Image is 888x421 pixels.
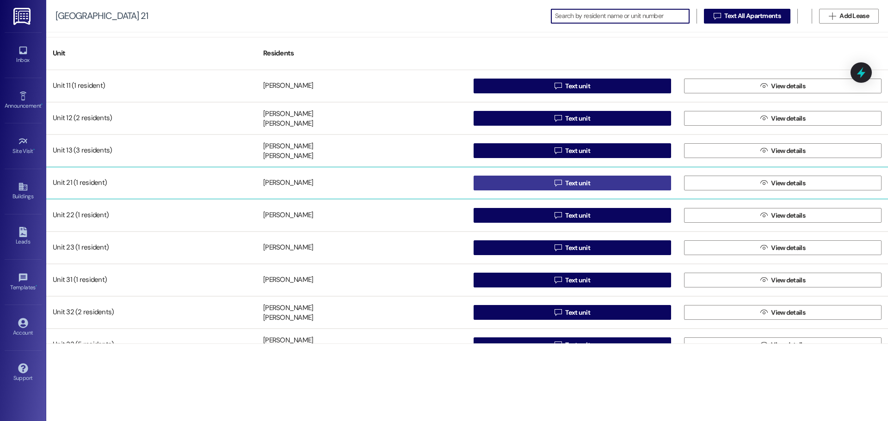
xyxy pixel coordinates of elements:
i:  [714,12,721,20]
span: Text unit [565,114,590,123]
button: View details [684,111,882,126]
button: Text unit [474,208,671,223]
span: Text unit [565,340,590,350]
button: Text unit [474,79,671,93]
a: Account [5,315,42,340]
button: View details [684,240,882,255]
button: View details [684,305,882,320]
div: [PERSON_NAME] [263,152,313,161]
img: ResiDesk Logo [13,8,32,25]
button: Add Lease [819,9,879,24]
div: Unit 33 (5 residents) [46,336,257,354]
div: [PERSON_NAME] [263,303,313,313]
div: Unit 22 (1 resident) [46,206,257,225]
a: Inbox [5,43,42,67]
button: View details [684,79,882,93]
div: [GEOGRAPHIC_DATA] 21 [55,11,148,21]
div: Unit 11 (1 resident) [46,77,257,95]
div: [PERSON_NAME] [263,119,313,129]
span: Text unit [565,81,590,91]
span: Text unit [565,275,590,285]
i:  [555,179,561,187]
a: Leads [5,224,42,249]
span: • [41,101,43,108]
a: Support [5,360,42,385]
a: Buildings [5,179,42,204]
i:  [760,147,767,154]
span: View details [771,114,805,123]
button: Text unit [474,305,671,320]
div: [PERSON_NAME] [263,313,313,323]
div: [PERSON_NAME] [263,109,313,119]
i:  [760,341,767,348]
span: Text unit [565,211,590,220]
span: View details [771,308,805,317]
button: Text All Apartments [704,9,790,24]
i:  [760,115,767,122]
div: [PERSON_NAME] [263,275,313,285]
button: View details [684,176,882,190]
i:  [760,82,767,90]
i:  [760,179,767,187]
div: [PERSON_NAME] [263,336,313,345]
i:  [555,309,561,316]
span: Add Lease [839,11,869,21]
i:  [760,244,767,251]
i:  [555,115,561,122]
div: [PERSON_NAME] [263,81,313,91]
span: Text unit [565,243,590,253]
i:  [555,82,561,90]
span: View details [771,81,805,91]
span: Text unit [565,178,590,188]
div: [PERSON_NAME] [263,141,313,151]
button: View details [684,273,882,287]
a: Templates • [5,270,42,295]
i:  [555,212,561,219]
div: Unit 31 (1 resident) [46,271,257,289]
button: Text unit [474,176,671,190]
button: View details [684,143,882,158]
button: Text unit [474,337,671,352]
button: Text unit [474,111,671,126]
span: Text unit [565,308,590,317]
input: Search by resident name or unit number [555,10,689,23]
div: Unit 12 (2 residents) [46,109,257,128]
span: View details [771,178,805,188]
div: Unit 13 (3 residents) [46,141,257,160]
div: [PERSON_NAME] [263,211,313,220]
i:  [760,276,767,284]
span: View details [771,211,805,220]
i:  [760,309,767,316]
span: Text All Apartments [724,11,781,21]
i:  [555,276,561,284]
i:  [760,212,767,219]
div: Unit [46,42,257,65]
span: View details [771,243,805,253]
span: View details [771,146,805,156]
i:  [829,12,836,20]
div: Unit 21 (1 resident) [46,174,257,192]
span: • [36,283,37,289]
span: • [33,146,35,153]
div: Residents [257,42,467,65]
i:  [555,244,561,251]
a: Site Visit • [5,134,42,159]
span: Text unit [565,146,590,156]
i:  [555,341,561,348]
button: Text unit [474,240,671,255]
button: Text unit [474,273,671,287]
div: Unit 32 (2 residents) [46,303,257,322]
button: Text unit [474,143,671,158]
button: View details [684,208,882,223]
button: View details [684,337,882,352]
span: View details [771,340,805,350]
span: View details [771,275,805,285]
div: Unit 23 (1 resident) [46,238,257,257]
div: [PERSON_NAME] [263,178,313,188]
i:  [555,147,561,154]
div: [PERSON_NAME] [263,243,313,253]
